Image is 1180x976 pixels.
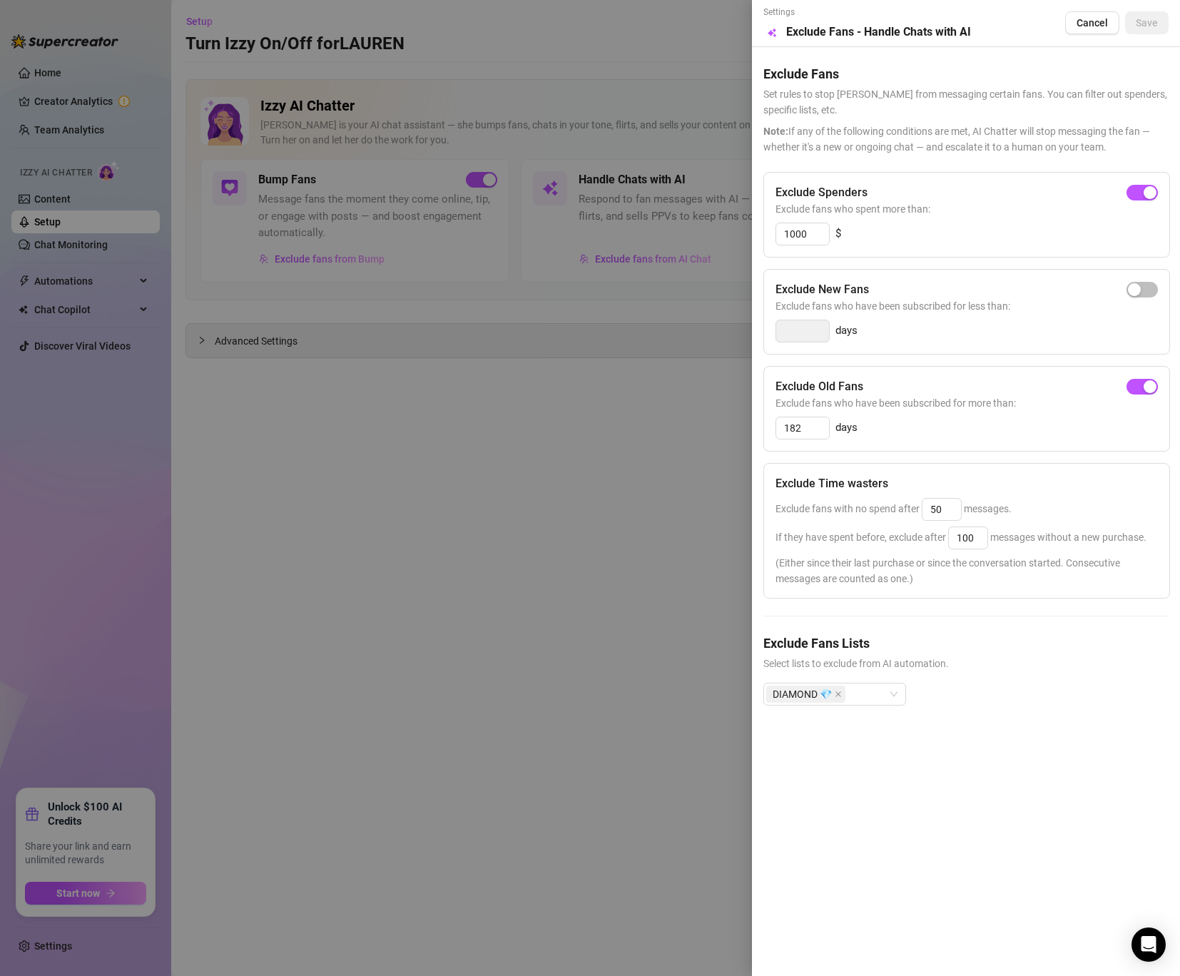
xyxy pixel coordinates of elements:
[835,691,842,698] span: close
[1125,11,1169,34] button: Save
[775,503,1012,514] span: Exclude fans with no spend after messages.
[835,322,858,340] span: days
[835,225,841,243] span: $
[775,184,868,201] h5: Exclude Spenders
[763,656,1169,671] span: Select lists to exclude from AI automation.
[775,475,888,492] h5: Exclude Time wasters
[766,686,845,703] span: DIAMOND 💎
[1131,927,1166,962] div: Open Intercom Messenger
[775,532,1146,543] span: If they have spent before, exclude after messages without a new purchase.
[763,126,788,137] span: Note:
[763,634,1169,653] h5: Exclude Fans Lists
[786,24,971,41] h5: Exclude Fans - Handle Chats with AI
[775,395,1158,411] span: Exclude fans who have been subscribed for more than:
[835,420,858,437] span: days
[775,298,1158,314] span: Exclude fans who have been subscribed for less than:
[1077,17,1108,29] span: Cancel
[773,686,832,702] span: DIAMOND 💎
[763,64,1169,83] h5: Exclude Fans
[763,123,1169,155] span: If any of the following conditions are met, AI Chatter will stop messaging the fan — whether it's...
[775,378,863,395] h5: Exclude Old Fans
[763,6,971,19] span: Settings
[763,86,1169,118] span: Set rules to stop [PERSON_NAME] from messaging certain fans. You can filter out spenders, specifi...
[1065,11,1119,34] button: Cancel
[775,281,869,298] h5: Exclude New Fans
[775,555,1158,586] span: (Either since their last purchase or since the conversation started. Consecutive messages are cou...
[775,201,1158,217] span: Exclude fans who spent more than:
